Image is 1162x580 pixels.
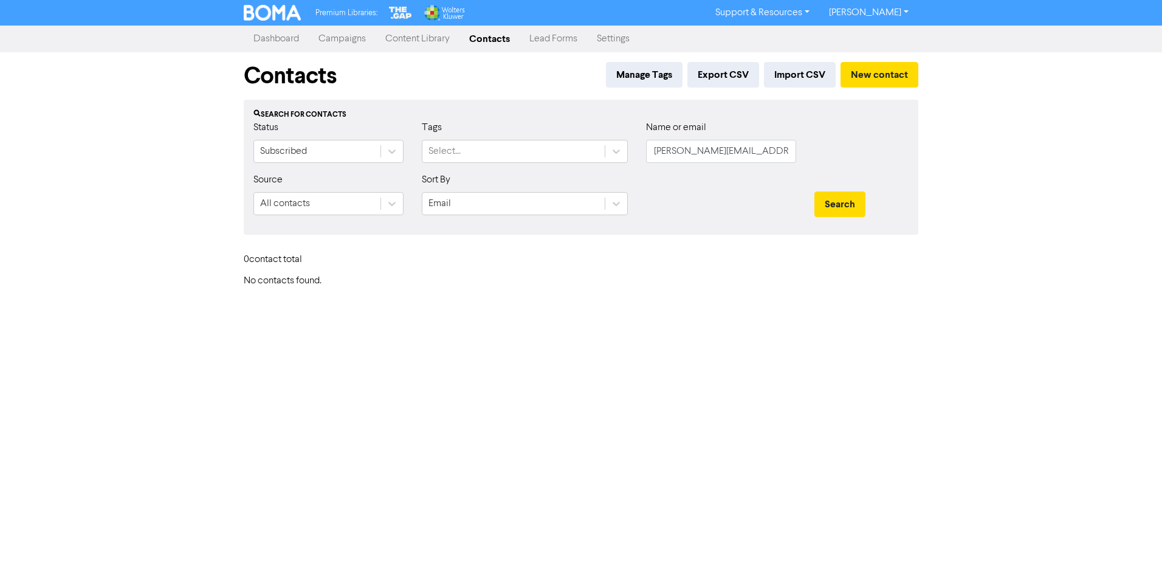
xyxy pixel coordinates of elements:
a: Settings [587,27,639,51]
div: All contacts [260,196,310,211]
h6: 0 contact total [244,254,341,266]
label: Sort By [422,173,450,187]
label: Source [253,173,283,187]
div: Subscribed [260,144,307,159]
a: Content Library [376,27,459,51]
label: Status [253,120,278,135]
span: Premium Libraries: [315,9,377,17]
a: Campaigns [309,27,376,51]
a: [PERSON_NAME] [819,3,918,22]
img: Wolters Kluwer [423,5,464,21]
button: Export CSV [687,62,759,88]
button: Import CSV [764,62,836,88]
button: Manage Tags [606,62,682,88]
a: Lead Forms [520,27,587,51]
h6: No contacts found. [244,275,918,287]
button: Search [814,192,865,217]
div: Email [428,196,451,211]
iframe: Chat Widget [1009,449,1162,580]
a: Support & Resources [706,3,819,22]
a: Contacts [459,27,520,51]
div: Search for contacts [253,109,909,120]
h1: Contacts [244,62,337,90]
img: The Gap [387,5,414,21]
div: Select... [428,144,461,159]
label: Name or email [646,120,706,135]
a: Dashboard [244,27,309,51]
button: New contact [841,62,918,88]
img: BOMA Logo [244,5,301,21]
label: Tags [422,120,442,135]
